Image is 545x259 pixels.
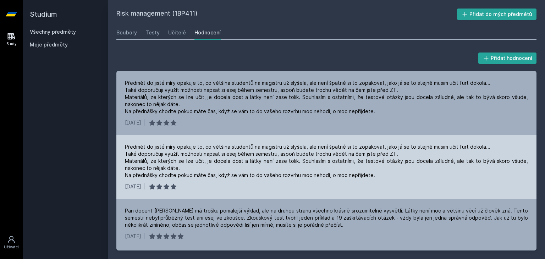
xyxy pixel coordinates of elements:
a: Study [1,28,21,50]
div: | [144,119,146,126]
div: Předmět do jisté míry opakuje to, co většina studentů na magistru už slyšela, ale není špatné si ... [125,79,528,115]
a: Učitelé [168,26,186,40]
span: Moje předměty [30,41,68,48]
a: Soubory [116,26,137,40]
h2: Risk management (1BP411) [116,9,457,20]
div: [DATE] [125,119,141,126]
a: Uživatel [1,232,21,253]
div: | [144,233,146,240]
a: Všechny předměty [30,29,76,35]
div: Učitelé [168,29,186,36]
div: [DATE] [125,233,141,240]
div: Study [6,41,17,46]
button: Přidat do mých předmětů [457,9,537,20]
div: Hodnocení [194,29,221,36]
div: Pan docent [PERSON_NAME] má trošku pomalejší výklad, ale na druhou stranu všechno krásně srozumit... [125,207,528,228]
div: Předmět do jisté míry opakuje to, co většina studentů na magistru už slyšela, ale není špatné si ... [125,143,528,179]
div: [DATE] [125,183,141,190]
div: Uživatel [4,244,19,250]
button: Přidat hodnocení [478,53,537,64]
div: Soubory [116,29,137,36]
a: Hodnocení [194,26,221,40]
a: Testy [145,26,160,40]
div: | [144,183,146,190]
div: Testy [145,29,160,36]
